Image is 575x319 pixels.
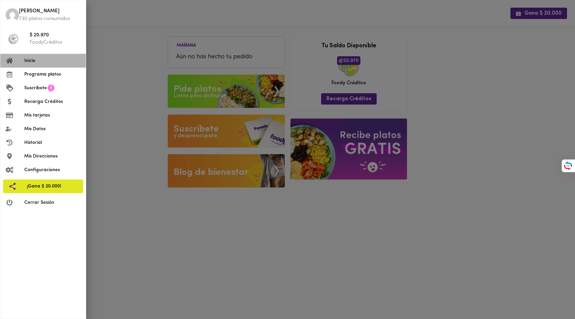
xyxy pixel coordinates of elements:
[30,32,81,39] span: $ 20.970
[24,57,81,64] span: Inicio
[24,71,81,78] span: Programa platos
[24,98,81,105] span: Recarga Créditos
[24,112,81,119] span: Mis tarjetas
[24,85,47,92] span: Suscríbete
[19,15,81,22] p: 730 platos consumidos
[24,153,81,160] span: Mis Direcciones
[24,139,81,146] span: Historial
[30,39,81,46] p: FoodyCréditos
[24,126,81,133] span: Mis Datos
[24,166,81,173] span: Configuraciones
[24,199,81,206] span: Cerrar Sesión
[27,183,78,190] span: ¡Gana $ 20.000!
[19,8,81,15] span: [PERSON_NAME]
[536,280,568,312] iframe: Messagebird Livechat Widget
[8,34,18,44] img: foody-creditos-black.png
